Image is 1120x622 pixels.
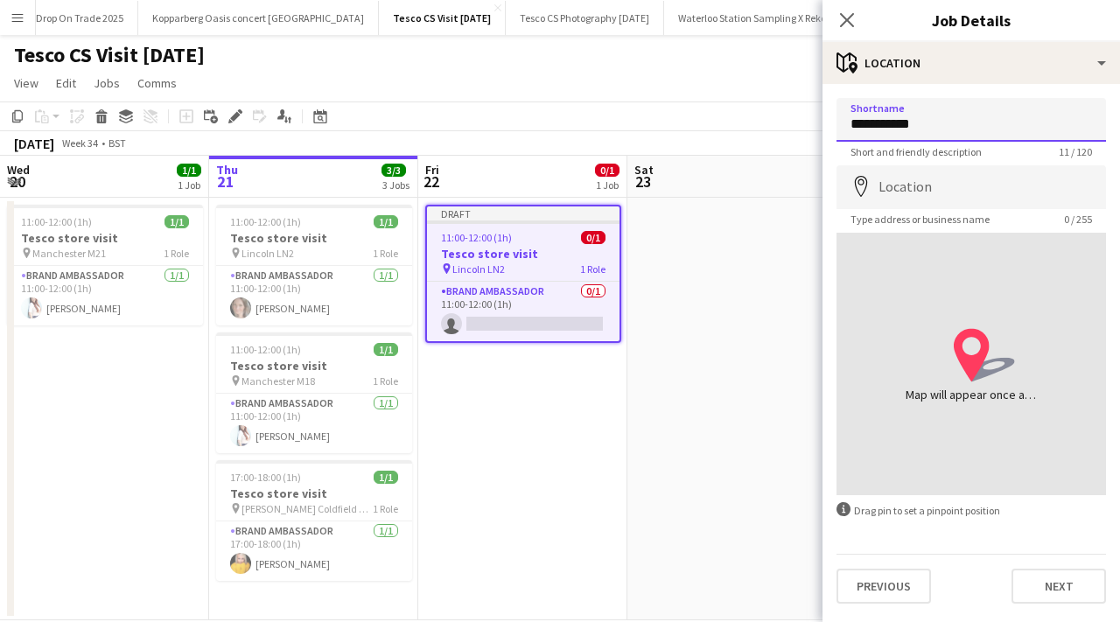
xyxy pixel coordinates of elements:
[241,247,294,260] span: Lincoln LN2
[138,1,379,35] button: Kopparberg Oasis concert [GEOGRAPHIC_DATA]
[216,230,412,246] h3: Tesco store visit
[634,162,654,178] span: Sat
[216,394,412,453] app-card-role: Brand Ambassador1/111:00-12:00 (1h)[PERSON_NAME]
[1050,213,1106,226] span: 0 / 255
[664,1,870,35] button: Waterloo Station Sampling X Rekorderlig
[56,75,76,91] span: Edit
[427,282,619,341] app-card-role: Brand Ambassador0/111:00-12:00 (1h)
[137,75,177,91] span: Comms
[441,231,512,244] span: 11:00-12:00 (1h)
[1011,569,1106,604] button: Next
[21,215,92,228] span: 11:00-12:00 (1h)
[230,215,301,228] span: 11:00-12:00 (1h)
[373,247,398,260] span: 1 Role
[836,569,931,604] button: Previous
[836,145,996,158] span: Short and friendly description
[452,262,505,276] span: Lincoln LN2
[374,215,398,228] span: 1/1
[7,266,203,325] app-card-role: Brand Ambassador1/111:00-12:00 (1h)[PERSON_NAME]
[7,72,45,94] a: View
[7,162,30,178] span: Wed
[216,486,412,501] h3: Tesco store visit
[1045,145,1106,158] span: 11 / 120
[4,171,30,192] span: 20
[381,164,406,177] span: 3/3
[374,471,398,484] span: 1/1
[822,42,1120,84] div: Location
[241,374,315,388] span: Manchester M18
[32,247,106,260] span: Manchester M21
[373,374,398,388] span: 1 Role
[836,502,1106,519] div: Drag pin to set a pinpoint position
[178,178,200,192] div: 1 Job
[14,42,205,68] h1: Tesco CS Visit [DATE]
[94,75,120,91] span: Jobs
[230,471,301,484] span: 17:00-18:00 (1h)
[581,231,605,244] span: 0/1
[373,502,398,515] span: 1 Role
[427,206,619,220] div: Draft
[49,72,83,94] a: Edit
[822,9,1120,31] h3: Job Details
[596,178,619,192] div: 1 Job
[108,136,126,150] div: BST
[14,135,54,152] div: [DATE]
[506,1,664,35] button: Tesco CS Photography [DATE]
[427,246,619,262] h3: Tesco store visit
[425,205,621,343] app-job-card: Draft11:00-12:00 (1h)0/1Tesco store visit Lincoln LN21 RoleBrand Ambassador0/111:00-12:00 (1h)
[216,332,412,453] app-job-card: 11:00-12:00 (1h)1/1Tesco store visit Manchester M181 RoleBrand Ambassador1/111:00-12:00 (1h)[PERS...
[580,262,605,276] span: 1 Role
[216,358,412,374] h3: Tesco store visit
[7,230,203,246] h3: Tesco store visit
[906,386,1037,403] div: Map will appear once address has been added
[213,171,238,192] span: 21
[7,205,203,325] app-job-card: 11:00-12:00 (1h)1/1Tesco store visit Manchester M211 RoleBrand Ambassador1/111:00-12:00 (1h)[PERS...
[164,215,189,228] span: 1/1
[632,171,654,192] span: 23
[382,178,409,192] div: 3 Jobs
[87,72,127,94] a: Jobs
[58,136,101,150] span: Week 34
[425,162,439,178] span: Fri
[423,171,439,192] span: 22
[241,502,373,515] span: [PERSON_NAME] Coldfield B73
[14,75,38,91] span: View
[836,213,1004,226] span: Type address or business name
[216,205,412,325] app-job-card: 11:00-12:00 (1h)1/1Tesco store visit Lincoln LN21 RoleBrand Ambassador1/111:00-12:00 (1h)[PERSON_...
[216,266,412,325] app-card-role: Brand Ambassador1/111:00-12:00 (1h)[PERSON_NAME]
[595,164,619,177] span: 0/1
[379,1,506,35] button: Tesco CS Visit [DATE]
[130,72,184,94] a: Comms
[230,343,301,356] span: 11:00-12:00 (1h)
[177,164,201,177] span: 1/1
[374,343,398,356] span: 1/1
[216,460,412,581] app-job-card: 17:00-18:00 (1h)1/1Tesco store visit [PERSON_NAME] Coldfield B731 RoleBrand Ambassador1/117:00-18...
[164,247,189,260] span: 1 Role
[216,162,238,178] span: Thu
[216,521,412,581] app-card-role: Brand Ambassador1/117:00-18:00 (1h)[PERSON_NAME]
